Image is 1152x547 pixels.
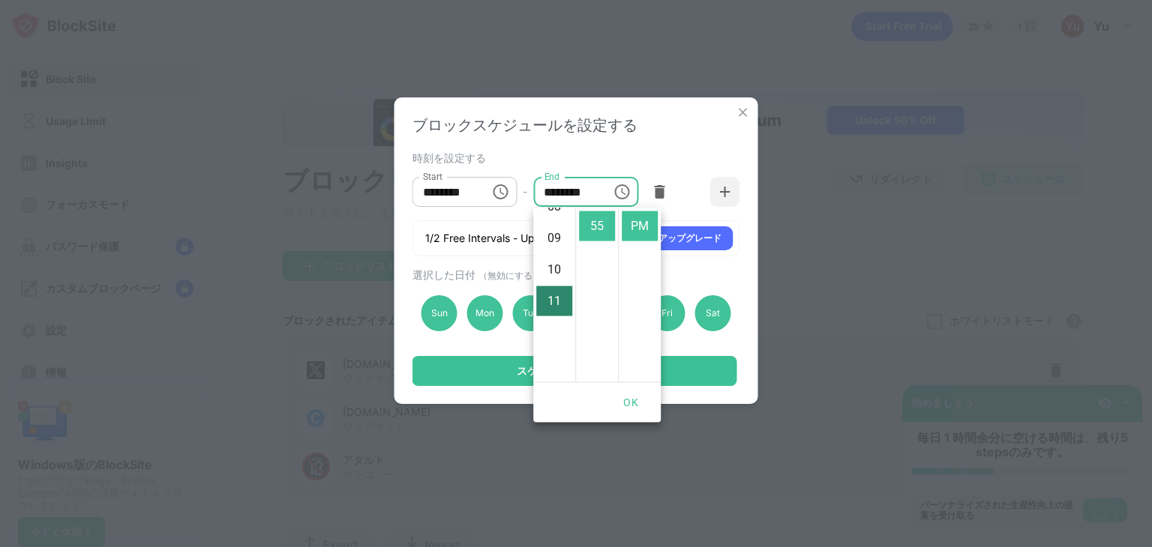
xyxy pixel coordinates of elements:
[536,223,572,253] li: 9 hours
[622,211,658,241] li: PM
[607,389,655,417] button: OK
[412,115,740,136] div: ブロックスケジュールを設定する
[478,270,649,281] span: （無効にする日をクリックしてください）
[649,295,685,331] div: Fri
[412,268,736,282] div: 選択した日付
[412,151,736,163] div: 時刻を設定する
[512,295,548,331] div: Tue
[579,180,615,210] li: 50 minutes
[421,295,457,331] div: Sun
[736,105,751,120] img: x-button.svg
[618,208,661,382] ul: Select meridiem
[658,231,721,246] div: アップグレード
[517,365,632,377] div: スケジュールを設定する
[607,177,637,207] button: Choose time, selected time is 11:55 PM
[536,286,572,316] li: 11 hours
[523,184,527,200] div: -
[575,208,618,382] ul: Select minutes
[533,208,575,382] ul: Select hours
[622,180,658,210] li: AM
[485,177,515,207] button: Choose time, selected time is 12:00 AM
[466,295,502,331] div: Mon
[694,295,730,331] div: Sat
[425,231,634,246] div: 1/2 Free Intervals - Upgrade for 5 intervals
[536,255,572,285] li: 10 hours
[423,170,442,183] label: Start
[579,211,615,241] li: 55 minutes
[536,192,572,222] li: 8 hours
[544,170,559,183] label: End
